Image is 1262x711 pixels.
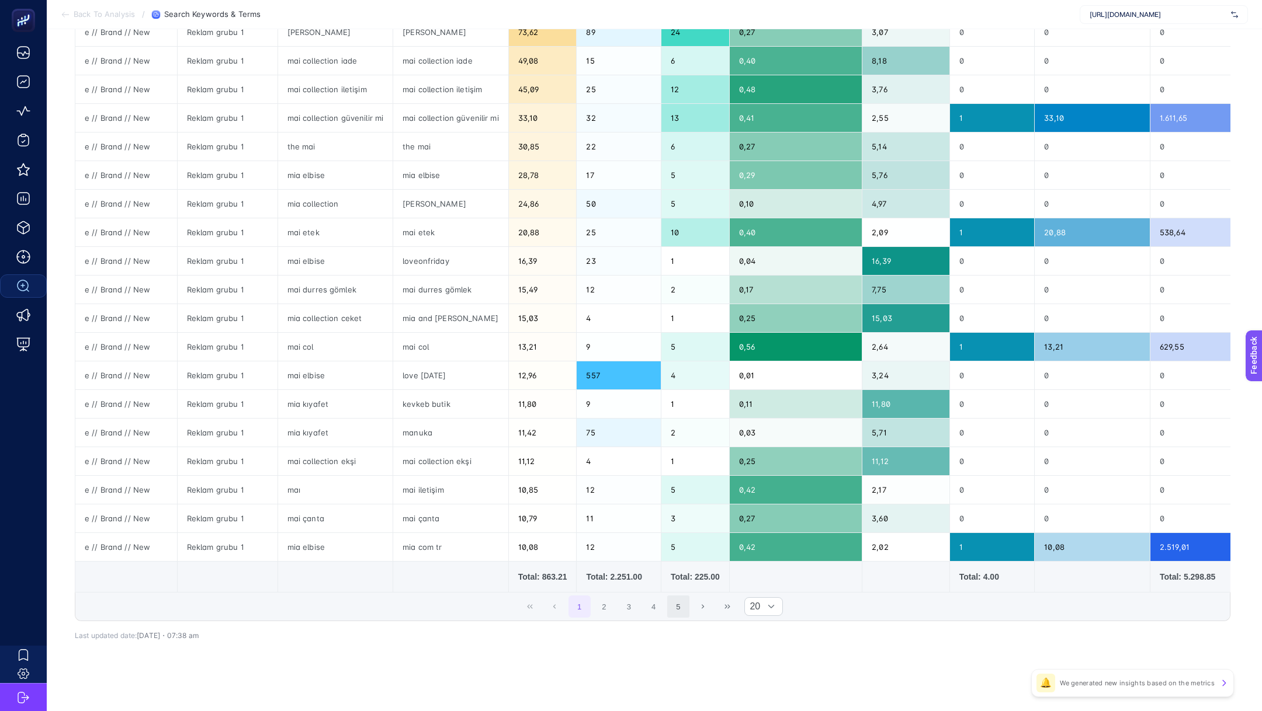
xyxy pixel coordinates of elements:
[730,218,862,246] div: 0,40
[618,595,640,618] button: 3
[950,304,1035,332] div: 0
[75,333,177,361] div: e // Brand // New
[950,361,1035,389] div: 0
[75,390,177,418] div: e // Brand // New
[1150,447,1258,475] div: 0
[577,419,661,447] div: 75
[1035,18,1150,46] div: 0
[661,533,729,561] div: 5
[509,390,577,418] div: 11,80
[278,75,393,103] div: mai collection iletişim
[577,533,661,561] div: 12
[1150,419,1258,447] div: 0
[1150,104,1258,132] div: 1.611,65
[137,631,199,640] span: [DATE]・07:38 am
[577,104,661,132] div: 32
[577,276,661,304] div: 12
[509,276,577,304] div: 15,49
[1035,333,1150,361] div: 13,21
[164,10,261,19] span: Search Keywords & Terms
[643,595,665,618] button: 4
[692,595,714,618] button: Next Page
[1150,161,1258,189] div: 0
[667,595,689,618] button: 5
[661,218,729,246] div: 10
[862,276,949,304] div: 7,75
[730,504,862,532] div: 0,27
[278,333,393,361] div: mai col
[1150,476,1258,504] div: 0
[393,533,508,561] div: mia com tr
[1035,390,1150,418] div: 0
[278,247,393,275] div: mai elbise
[393,390,508,418] div: kevkeb butik
[393,161,508,189] div: mia elbise
[393,361,508,389] div: love [DATE]
[577,247,661,275] div: 23
[661,304,729,332] div: 1
[1150,533,1258,561] div: 2.519,01
[1035,161,1150,189] div: 0
[509,533,577,561] div: 10,08
[75,276,177,304] div: e // Brand // New
[950,447,1035,475] div: 0
[393,75,508,103] div: mai collection iletişim
[593,595,615,618] button: 2
[278,18,393,46] div: [PERSON_NAME]
[716,595,739,618] button: Last Page
[278,476,393,504] div: maı
[862,133,949,161] div: 5,14
[950,161,1035,189] div: 0
[730,161,862,189] div: 0,29
[1150,47,1258,75] div: 0
[950,190,1035,218] div: 0
[178,390,278,418] div: Reklam grubu 1
[730,276,862,304] div: 0,17
[1150,304,1258,332] div: 0
[1035,247,1150,275] div: 0
[577,304,661,332] div: 4
[1090,10,1226,19] span: [URL][DOMAIN_NAME]
[568,595,591,618] button: 1
[730,390,862,418] div: 0,11
[730,47,862,75] div: 0,40
[178,18,278,46] div: Reklam grubu 1
[509,476,577,504] div: 10,85
[1150,504,1258,532] div: 0
[393,333,508,361] div: mai col
[1035,276,1150,304] div: 0
[577,75,661,103] div: 25
[862,390,949,418] div: 11,80
[577,504,661,532] div: 11
[661,190,729,218] div: 5
[75,476,177,504] div: e // Brand // New
[278,104,393,132] div: mai collection güvenilir mi
[661,447,729,475] div: 1
[862,504,949,532] div: 3,60
[862,533,949,561] div: 2,02
[393,104,508,132] div: mai collection güvenilir mi
[178,361,278,389] div: Reklam grubu 1
[509,133,577,161] div: 30,85
[393,133,508,161] div: the mai
[730,133,862,161] div: 0,27
[178,104,278,132] div: Reklam grubu 1
[661,476,729,504] div: 5
[178,75,278,103] div: Reklam grubu 1
[278,304,393,332] div: mia collection ceket
[577,161,661,189] div: 17
[1035,533,1150,561] div: 10,08
[950,419,1035,447] div: 0
[75,161,177,189] div: e // Brand // New
[1150,18,1258,46] div: 0
[75,47,177,75] div: e // Brand // New
[1035,419,1150,447] div: 0
[278,447,393,475] div: mai collection ekşi
[509,75,577,103] div: 45,09
[75,190,177,218] div: e // Brand // New
[950,75,1035,103] div: 0
[862,190,949,218] div: 4,97
[577,447,661,475] div: 4
[1035,218,1150,246] div: 20,88
[509,304,577,332] div: 15,03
